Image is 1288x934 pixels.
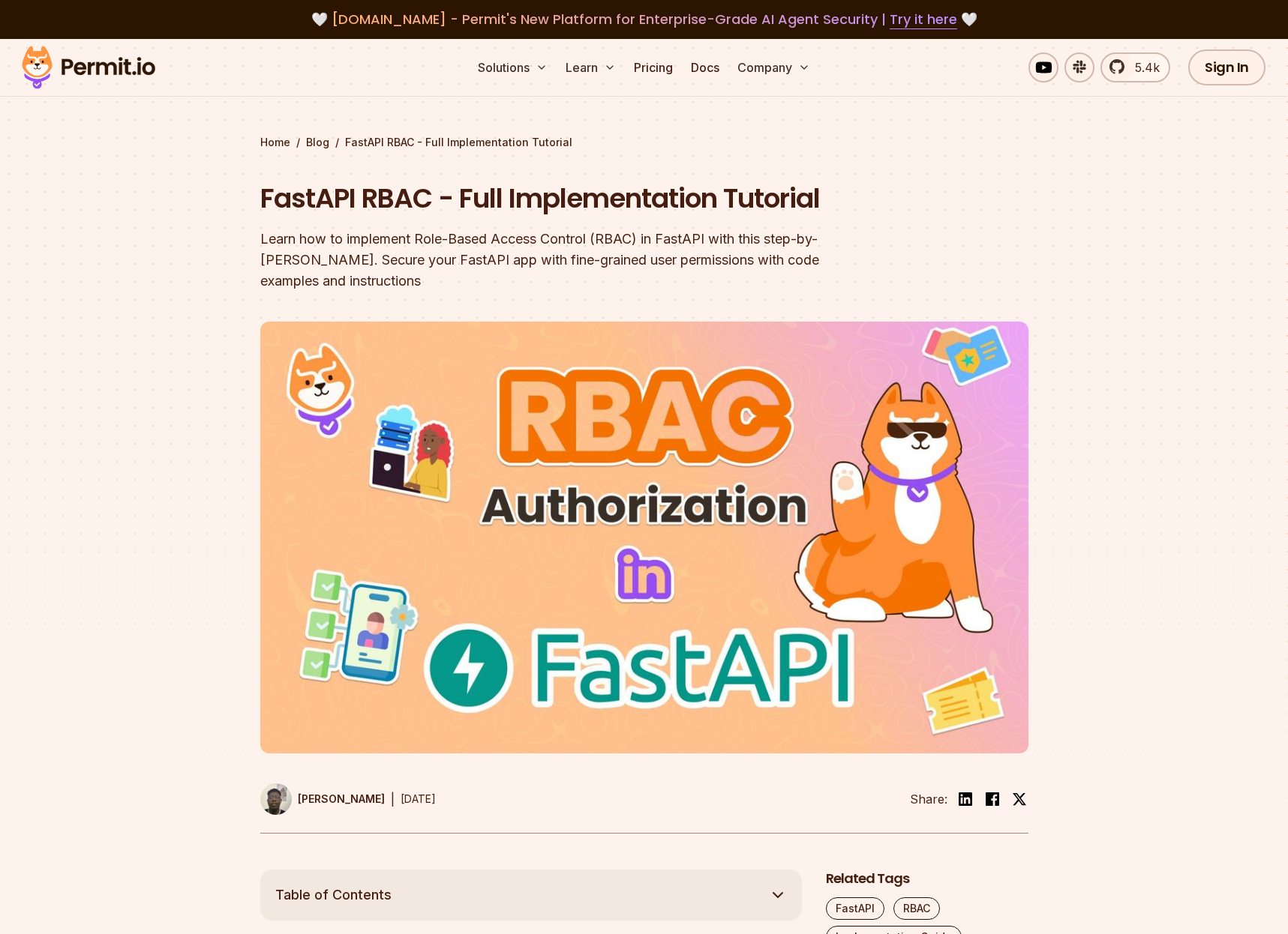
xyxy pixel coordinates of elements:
[260,783,385,815] a: [PERSON_NAME]
[260,135,1028,150] div: / /
[275,885,392,906] span: Table of Contents
[956,790,974,808] img: linkedin
[391,790,395,808] div: |
[890,10,957,29] a: Try it here
[260,870,802,921] button: Table of Contents
[260,783,292,815] img: Uma Victor
[36,9,1252,30] div: 🤍 🤍
[826,870,1028,888] h2: Related Tags
[1100,52,1170,82] a: 5.4k
[306,135,329,150] a: Blog
[15,42,162,93] img: Permit logo
[260,229,836,292] div: Learn how to implement Role-Based Access Control (RBAC) in FastAPI with this step-by-[PERSON_NAME...
[893,897,940,920] a: RBAC
[1188,49,1265,85] a: Sign In
[731,52,816,82] button: Company
[332,10,957,28] span: [DOMAIN_NAME] - Permit's New Platform for Enterprise-Grade AI Agent Security |
[826,897,884,920] a: FastAPI
[628,52,679,82] a: Pricing
[472,52,554,82] button: Solutions
[560,52,622,82] button: Learn
[298,792,385,807] p: [PERSON_NAME]
[1126,58,1160,76] span: 5.4k
[685,52,725,82] a: Docs
[983,790,1001,808] img: facebook
[260,322,1028,753] img: FastAPI RBAC - Full Implementation Tutorial
[910,790,947,808] li: Share:
[260,135,290,150] a: Home
[401,792,436,805] time: [DATE]
[1012,792,1027,807] img: twitter
[260,180,836,217] h1: FastAPI RBAC - Full Implementation Tutorial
